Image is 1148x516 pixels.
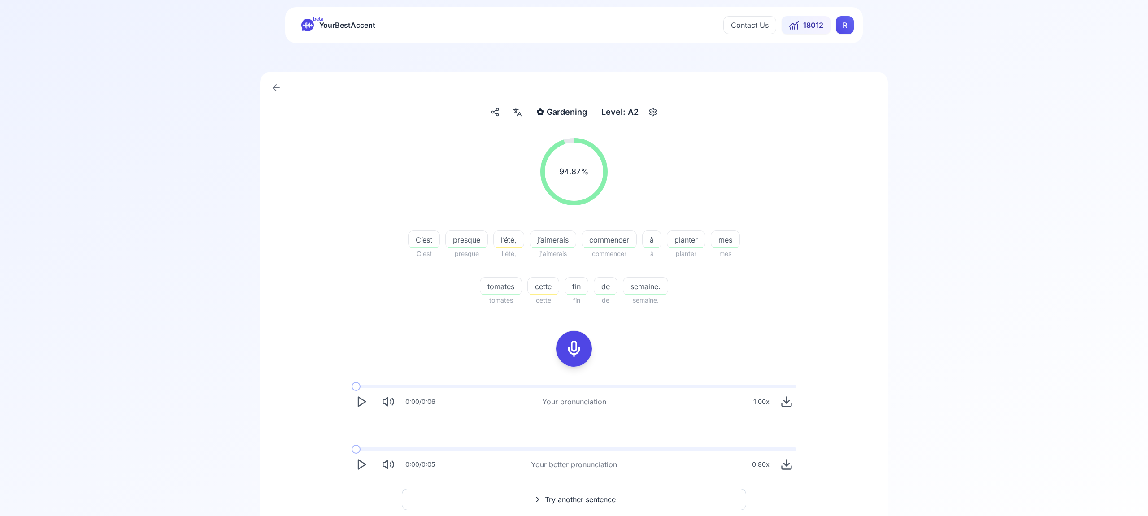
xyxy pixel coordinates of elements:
span: semaine. [623,281,668,292]
div: 1.00 x [750,393,773,411]
div: Level: A2 [598,104,642,120]
button: Download audio [777,392,796,412]
span: j’aimerais [530,234,576,245]
span: de [594,295,617,306]
button: Play [352,455,371,474]
div: 0:00 / 0:05 [405,460,435,469]
span: tomates [480,295,522,306]
button: semaine. [623,277,668,295]
button: tomates [480,277,522,295]
span: semaine. [623,295,668,306]
span: l’été, [494,234,524,245]
button: planter [667,230,705,248]
span: cette [527,295,559,306]
button: Mute [378,455,398,474]
button: à [642,230,661,248]
button: Mute [378,392,398,412]
span: à [643,234,661,245]
span: ✿ [536,106,544,118]
button: de [594,277,617,295]
button: cette [527,277,559,295]
div: 0.80 x [748,455,773,473]
button: 18012 [782,16,831,34]
span: fin [565,295,588,306]
span: mes [711,248,740,259]
span: C'est [408,248,440,259]
span: YourBestAccent [319,19,375,31]
span: j'aimerais [530,248,576,259]
span: commencer [582,248,637,259]
button: Play [352,392,371,412]
button: C’est [408,230,440,248]
button: fin [565,277,588,295]
button: Try another sentence [402,489,746,510]
button: RR [836,16,854,34]
button: ✿Gardening [533,104,591,120]
span: mes [711,234,739,245]
button: Contact Us [723,16,776,34]
span: 18012 [803,20,823,30]
button: mes [711,230,740,248]
span: tomates [480,281,522,292]
a: betaYourBestAccent [294,19,383,31]
div: Your pronunciation [542,396,606,407]
button: Download audio [777,455,796,474]
span: fin [565,281,588,292]
div: 0:00 / 0:06 [405,397,435,406]
span: de [594,281,617,292]
span: Try another sentence [545,494,616,505]
span: commencer [582,234,636,245]
button: j’aimerais [530,230,576,248]
button: presque [445,230,488,248]
button: commencer [582,230,637,248]
span: planter [667,234,705,245]
div: Your better pronunciation [531,459,617,470]
span: cette [528,281,559,292]
span: beta [313,15,323,22]
span: planter [667,248,705,259]
div: R [836,16,854,34]
span: presque [446,234,487,245]
span: presque [445,248,488,259]
span: C’est [409,234,439,245]
span: 94.87 % [559,165,589,178]
span: à [642,248,661,259]
span: Gardening [547,106,587,118]
button: l’été, [493,230,524,248]
span: l'été, [493,248,524,259]
button: Level: A2 [598,104,660,120]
